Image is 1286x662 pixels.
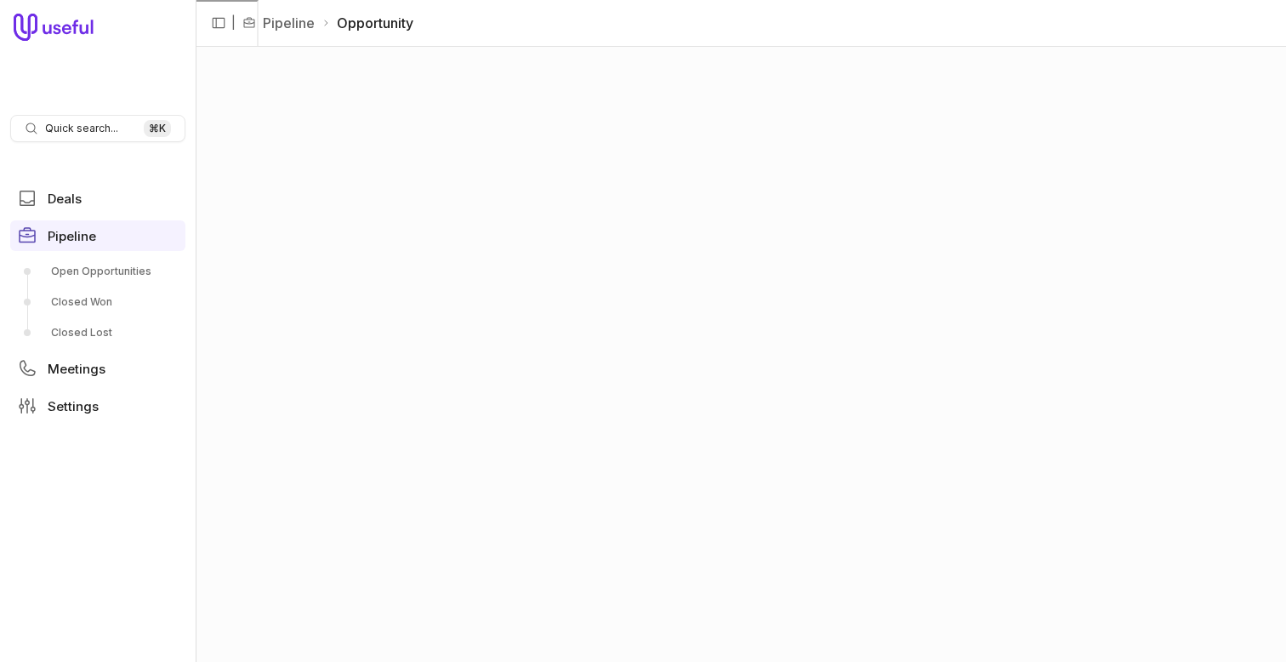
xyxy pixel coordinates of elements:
[206,10,231,36] button: Collapse sidebar
[321,13,413,33] li: Opportunity
[231,13,236,33] span: |
[10,319,185,346] a: Closed Lost
[10,258,185,346] div: Pipeline submenu
[144,120,171,137] kbd: ⌘ K
[48,362,105,375] span: Meetings
[45,122,118,135] span: Quick search...
[10,288,185,316] a: Closed Won
[263,13,315,33] a: Pipeline
[10,220,185,251] a: Pipeline
[10,258,185,285] a: Open Opportunities
[10,183,185,214] a: Deals
[10,391,185,421] a: Settings
[48,400,99,413] span: Settings
[48,230,96,243] span: Pipeline
[10,353,185,384] a: Meetings
[48,192,82,205] span: Deals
